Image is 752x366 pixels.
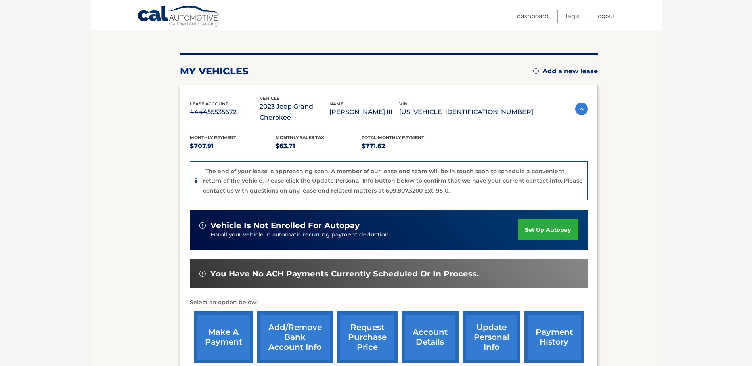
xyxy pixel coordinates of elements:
[190,298,588,307] p: Select an option below:
[524,311,584,363] a: payment history
[596,10,615,23] a: Logout
[399,107,533,118] p: [US_VEHICLE_IDENTIFICATION_NUMBER]
[210,221,360,231] span: vehicle is not enrolled for autopay
[402,311,459,363] a: account details
[362,135,424,140] span: Total Monthly Payment
[337,311,398,363] a: request purchase price
[210,231,518,239] p: Enroll your vehicle in automatic recurring payment deduction.
[362,141,448,152] p: $771.62
[575,103,588,115] img: accordion-active.svg
[190,107,260,118] p: #44455535672
[203,168,583,194] p: The end of your lease is approaching soon. A member of our lease end team will be in touch soon t...
[257,311,333,363] a: Add/Remove bank account info
[533,68,539,74] img: add.svg
[190,135,236,140] span: Monthly Payment
[190,141,276,152] p: $707.91
[194,311,253,363] a: make a payment
[260,95,279,101] span: vehicle
[210,269,479,279] span: You have no ACH payments currently scheduled or in process.
[517,10,549,23] a: Dashboard
[566,10,579,23] a: FAQ's
[199,271,206,277] img: alert-white.svg
[329,107,399,118] p: [PERSON_NAME] III
[518,219,578,240] a: set up autopay
[463,311,520,363] a: update personal info
[180,65,249,77] h2: my vehicles
[199,222,206,229] img: alert-white.svg
[137,5,220,28] a: Cal Automotive
[260,101,329,123] p: 2023 Jeep Grand Cherokee
[190,101,228,107] span: lease account
[276,135,324,140] span: Monthly sales Tax
[276,141,362,152] p: $63.71
[399,101,408,107] span: vin
[329,101,343,107] span: name
[533,67,598,75] a: Add a new lease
